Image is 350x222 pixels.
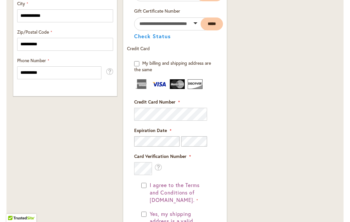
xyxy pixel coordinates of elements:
img: Discover [188,79,203,89]
span: City [17,0,25,6]
iframe: Launch Accessibility Center [5,199,23,217]
button: Check Status [134,34,171,39]
span: Zip/Postal Code [17,29,49,35]
span: Expiration Date [134,127,167,133]
img: American Express [134,79,149,89]
span: Card Verification Number [134,153,186,159]
span: Gift Certificate Number [134,8,180,14]
img: Visa [152,79,167,89]
span: My billing and shipping address are the same [134,60,211,72]
span: Credit Card Number [134,99,175,105]
span: Credit Card [127,45,150,51]
img: MasterCard [170,79,185,89]
span: I agree to the Terms and Conditions of [DOMAIN_NAME]. [150,182,200,203]
span: Phone Number [17,57,46,63]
